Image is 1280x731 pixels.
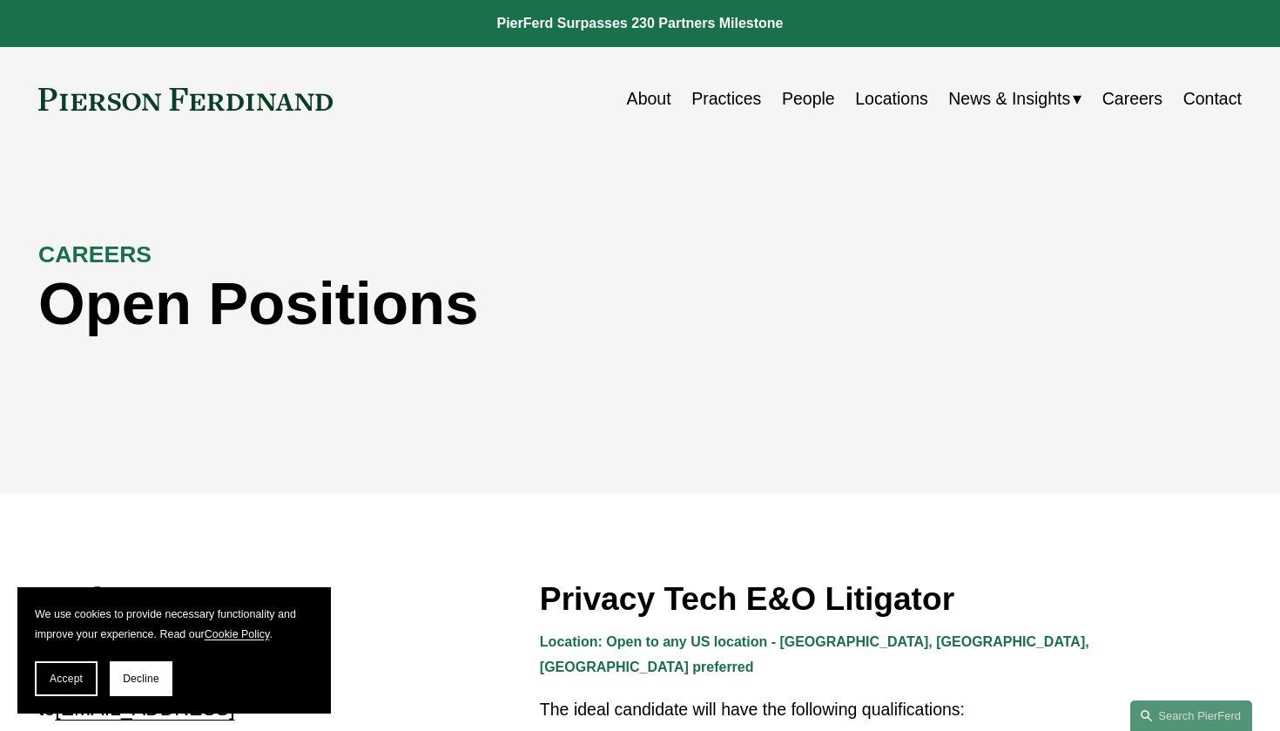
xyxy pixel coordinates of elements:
a: Cookie Policy [205,628,270,640]
button: Accept [35,661,98,696]
h3: Privacy Tech E&O Litigator [540,579,1242,619]
span: Accept [50,673,83,685]
span: News & Insights [948,84,1070,114]
strong: Location: Open to any US location - [GEOGRAPHIC_DATA], [GEOGRAPHIC_DATA], [GEOGRAPHIC_DATA] prefe... [540,634,1093,674]
a: Contact [1183,82,1242,116]
p: The ideal candidate will have the following qualifications: [540,694,1242,725]
a: Locations [855,82,928,116]
a: Practices [691,82,761,116]
span: Roles [38,579,147,625]
a: folder dropdown [948,82,1081,116]
a: About [627,82,671,116]
h1: Open Positions [38,270,940,339]
a: Search this site [1130,701,1252,731]
a: Careers [1102,82,1162,116]
button: Decline [110,661,172,696]
p: We use cookies to provide necessary functionality and improve your experience. Read our . [35,605,313,644]
a: People [782,82,835,116]
strong: CAREERS [38,241,152,267]
section: Cookie banner [17,587,331,714]
span: Decline [123,673,159,685]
